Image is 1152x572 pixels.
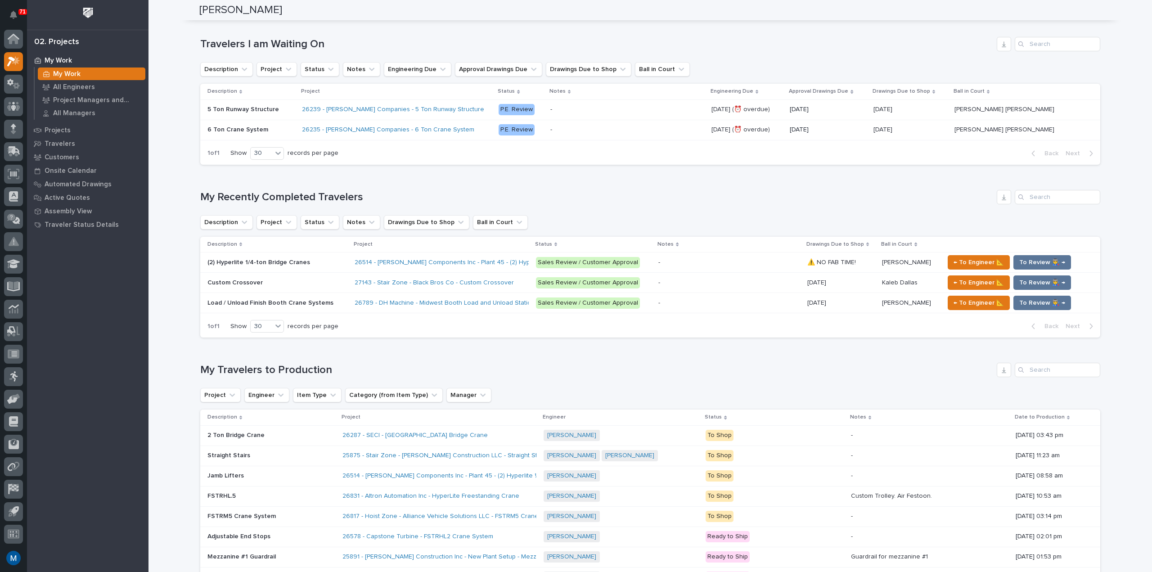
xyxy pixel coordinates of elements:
p: Status [498,86,515,96]
button: ← To Engineer 📐 [948,275,1010,290]
button: Status [301,215,339,230]
p: Status [535,239,552,249]
p: records per page [288,149,338,157]
button: Engineer [244,388,289,402]
p: [DATE] [807,297,828,307]
p: [PERSON_NAME] [882,297,933,307]
a: 27143 - Stair Zone - Black Bros Co - Custom Crossover [355,279,514,287]
span: Back [1039,322,1058,330]
p: Show [230,323,247,330]
button: Ball in Court [635,62,690,77]
p: Show [230,149,247,157]
tr: 6 Ton Crane System6 Ton Crane System 26235 - [PERSON_NAME] Companies - 6 Ton Crane System P.E. Re... [200,120,1100,140]
tr: Jamb LiftersJamb Lifters 26514 - [PERSON_NAME] Components Inc - Plant 45 - (2) Hyperlite ¼ ton br... [200,466,1100,486]
a: [PERSON_NAME] [605,452,654,459]
p: [DATE] [790,106,866,113]
a: 25875 - Stair Zone - [PERSON_NAME] Construction LLC - Straight Stairs - [GEOGRAPHIC_DATA] [342,452,615,459]
p: Active Quotes [45,194,90,202]
button: ← To Engineer 📐 [948,296,1010,310]
button: Engineering Due [384,62,451,77]
p: Custom Crossover [207,277,265,287]
a: All Engineers [35,81,148,93]
p: My Work [45,57,72,65]
a: Customers [27,150,148,164]
p: [DATE] [807,277,828,287]
p: Load / Unload Finish Booth Crane Systems [207,297,335,307]
p: [DATE] 10:53 am [1016,492,1086,500]
a: My Work [27,54,148,67]
span: ← To Engineer 📐 [954,257,1004,268]
a: [PERSON_NAME] [547,452,596,459]
button: Approval Drawings Due [455,62,542,77]
tr: Adjustable End StopsAdjustable End Stops 26578 - Capstone Turbine - FSTRHL2 Crane System [PERSON_... [200,527,1100,547]
button: Next [1062,322,1100,330]
a: 26514 - [PERSON_NAME] Components Inc - Plant 45 - (2) Hyperlite ¼ ton bridge cranes; 24’ x 60’ [355,259,633,266]
div: - [550,106,552,113]
tr: Straight StairsStraight Stairs 25875 - Stair Zone - [PERSON_NAME] Construction LLC - Straight Sta... [200,446,1100,466]
a: 26514 - [PERSON_NAME] Components Inc - Plant 45 - (2) Hyperlite ¼ ton bridge cranes; 24’ x 60’ [342,472,621,480]
div: 30 [251,149,272,158]
p: Notes [657,239,674,249]
a: 25891 - [PERSON_NAME] Construction Inc - New Plant Setup - Mezzanine Project [342,553,575,561]
div: Sales Review / Customer Approval [536,297,640,309]
tr: FSTRHL.5FSTRHL.5 26831 - Altron Automation Inc - HyperLite Freestanding Crane [PERSON_NAME] To Sh... [200,486,1100,506]
p: [DATE] (⏰ overdue) [711,124,772,134]
a: Traveler Status Details [27,218,148,231]
a: Travelers [27,137,148,150]
p: Ball in Court [881,239,912,249]
a: [PERSON_NAME] [547,533,596,540]
p: FSTRHL.5 [207,491,238,500]
a: Projects [27,123,148,137]
a: My Work [35,68,148,80]
p: Description [207,239,237,249]
div: Custom Trolley. Air Festoon. [851,492,932,500]
p: Customers [45,153,79,162]
p: Projects [45,126,71,135]
button: Notifications [4,5,23,24]
div: Sales Review / Customer Approval [536,257,640,268]
p: Drawings Due to Shop [806,239,864,249]
a: 26235 - [PERSON_NAME] Companies - 6 Ton Crane System [302,126,474,134]
div: - [851,513,853,520]
button: Notes [343,62,380,77]
a: 26578 - Capstone Turbine - FSTRHL2 Crane System [342,533,493,540]
button: To Review 👨‍🏭 → [1013,275,1071,290]
a: [PERSON_NAME] [547,492,596,500]
div: - [851,472,853,480]
p: Status [705,412,722,422]
button: Status [301,62,339,77]
a: 26287 - SECI - [GEOGRAPHIC_DATA] Bridge Crane [342,432,488,439]
a: Assembly View [27,204,148,218]
a: Onsite Calendar [27,164,148,177]
span: Next [1066,322,1085,330]
p: Description [207,86,237,96]
p: Date to Production [1015,412,1065,422]
button: Ball in Court [473,215,528,230]
p: All Managers [53,109,95,117]
p: Approval Drawings Due [789,86,848,96]
p: Project [301,86,320,96]
a: Project Managers and Engineers [35,94,148,106]
div: 02. Projects [34,37,79,47]
p: [DATE] (⏰ overdue) [711,104,772,113]
a: Automated Drawings [27,177,148,191]
button: Manager [446,388,491,402]
button: Project [256,62,297,77]
p: My Work [53,70,81,78]
p: [DATE] 11:23 am [1016,452,1086,459]
p: Description [207,412,237,422]
p: Kaleb Dallas [882,277,919,287]
div: Ready to Ship [706,531,750,542]
p: Jamb Lifters [207,470,246,480]
div: Search [1015,37,1100,51]
button: Notes [343,215,380,230]
div: - [658,279,660,287]
input: Search [1015,190,1100,204]
p: [DATE] [873,104,894,113]
p: Project [354,239,373,249]
a: [PERSON_NAME] [547,513,596,520]
tr: Load / Unload Finish Booth Crane SystemsLoad / Unload Finish Booth Crane Systems 26789 - DH Machi... [200,293,1100,313]
p: [PERSON_NAME] [882,257,933,266]
button: Drawings Due to Shop [384,215,469,230]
